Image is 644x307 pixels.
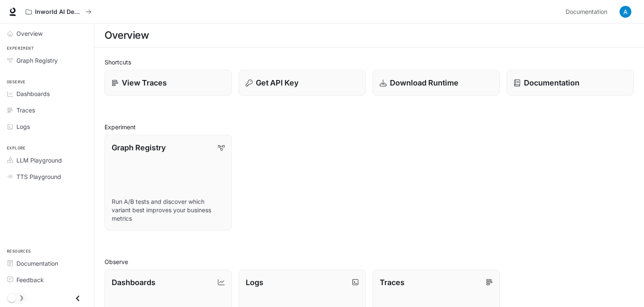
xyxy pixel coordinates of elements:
[105,27,149,44] h1: Overview
[373,70,500,96] a: Download Runtime
[620,6,631,18] img: User avatar
[3,119,91,134] a: Logs
[3,26,91,41] a: Overview
[35,8,82,16] p: Inworld AI Demos
[566,7,607,17] span: Documentation
[617,3,634,20] button: User avatar
[239,70,366,96] button: Get API Key
[16,259,58,268] span: Documentation
[16,106,35,115] span: Traces
[68,290,87,307] button: Close drawer
[507,70,634,96] a: Documentation
[16,56,58,65] span: Graph Registry
[256,77,298,88] p: Get API Key
[3,103,91,117] a: Traces
[112,198,225,223] p: Run A/B tests and discover which variant best improves your business metrics
[22,3,95,20] button: All workspaces
[380,277,405,288] p: Traces
[3,53,91,68] a: Graph Registry
[8,293,16,302] span: Dark mode toggle
[16,29,43,38] span: Overview
[16,275,44,284] span: Feedback
[16,172,61,181] span: TTS Playground
[16,89,50,98] span: Dashboards
[3,272,91,287] a: Feedback
[122,77,167,88] p: View Traces
[112,142,166,153] p: Graph Registry
[105,70,232,96] a: View Traces
[105,58,634,67] h2: Shortcuts
[3,256,91,271] a: Documentation
[3,169,91,184] a: TTS Playground
[524,77,580,88] p: Documentation
[246,277,263,288] p: Logs
[112,277,156,288] p: Dashboards
[105,135,232,230] a: Graph RegistryRun A/B tests and discover which variant best improves your business metrics
[390,77,459,88] p: Download Runtime
[3,153,91,168] a: LLM Playground
[16,156,62,165] span: LLM Playground
[16,122,30,131] span: Logs
[105,123,634,131] h2: Experiment
[3,86,91,101] a: Dashboards
[562,3,614,20] a: Documentation
[105,257,634,266] h2: Observe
